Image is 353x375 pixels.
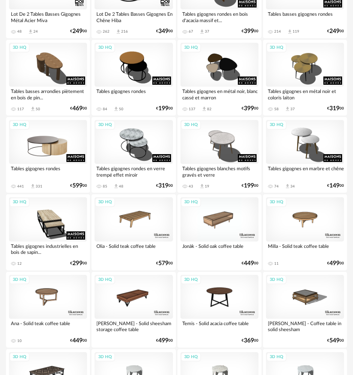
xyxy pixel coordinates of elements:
div: € 00 [327,106,344,111]
div: 48 [17,29,22,34]
div: € 00 [156,106,173,111]
a: 3D HQ Ana - Solid teak coffee table 10 €44900 [6,272,90,348]
div: 3D HQ [266,43,287,52]
div: 3D HQ [181,352,201,362]
span: 499 [158,338,168,343]
a: 3D HQ Tables gigognes rondes 84 Download icon 50 €19900 [92,40,176,115]
div: 48 [119,184,123,189]
div: 19 [205,184,209,189]
div: € 00 [70,183,87,188]
span: 319 [158,183,168,188]
div: 117 [17,107,24,111]
div: 3D HQ [9,275,30,285]
div: [PERSON_NAME] - Coffee table in solid sheesham [266,319,344,334]
div: € 00 [156,29,173,34]
div: Tables basses gigognes rondes [266,9,344,24]
div: € 00 [327,183,344,188]
a: 3D HQ [PERSON_NAME] - Solid sheesham storage coffee table €49900 [92,272,176,348]
div: € 00 [327,29,344,34]
span: 449 [244,261,254,266]
span: Download icon [116,29,121,34]
div: € 00 [70,261,87,266]
div: 82 [207,107,212,111]
a: 3D HQ Milla - Solid teak coffee table 11 €49900 [263,194,347,270]
div: Tables gigognes en métal noir, blanc cassé et marron [180,87,258,102]
div: 137 [189,107,195,111]
a: 3D HQ Olia - Solid teak coffee table €57900 [92,194,176,270]
div: 37 [290,107,295,111]
div: 3D HQ [266,275,287,285]
div: 3D HQ [9,120,30,130]
div: € 00 [156,183,173,188]
span: Download icon [199,29,205,34]
div: 3D HQ [181,43,201,52]
div: 3D HQ [95,352,115,362]
div: € 00 [70,106,87,111]
a: 3D HQ Tables gigognes industrielles en bois de sapin... 12 €29900 [6,194,90,270]
span: Download icon [201,106,207,112]
span: 199 [244,183,254,188]
div: 67 [189,29,193,34]
span: 299 [72,261,83,266]
div: Tables basses arrondies piètement en bois de pin... [9,87,87,102]
span: 549 [329,338,339,343]
span: Download icon [285,106,290,112]
span: 579 [158,261,168,266]
div: € 00 [242,29,258,34]
div: 11 [274,261,279,266]
div: 58 [274,107,279,111]
span: 149 [329,183,339,188]
div: Olia - Solid teak coffee table [95,241,173,256]
div: € 00 [327,261,344,266]
span: 469 [72,106,83,111]
div: Jonàk - Solid oak coffee table [180,241,258,256]
div: Lot De 2 Tables Basses Gigognes Métal Acier Miva [9,9,87,24]
div: 3D HQ [266,352,287,362]
a: 3D HQ Jonàk - Solid oak coffee table €44900 [177,194,261,270]
div: 34 [290,184,295,189]
div: 3D HQ [181,120,201,130]
span: 399 [244,29,254,34]
div: 3D HQ [95,120,115,130]
div: [PERSON_NAME] - Solid sheesham storage coffee table [95,319,173,334]
div: Lot De 2 Tables Basses Gigognes En Chêne Hiba [95,9,173,24]
span: Download icon [113,106,119,112]
span: 449 [72,338,83,343]
span: Download icon [30,106,36,112]
a: 3D HQ Tables gigognes rondes 441 Download icon 331 €59900 [6,117,90,193]
div: 85 [103,184,107,189]
div: 3D HQ [181,198,201,207]
div: Tables gigognes rondes en bois d'acacia massif et... [180,9,258,24]
span: Download icon [113,183,119,189]
div: Tables gigognes rondes [9,164,87,179]
span: Download icon [285,183,290,189]
div: Tables gigognes rondes en verre trempé effet miroir [95,164,173,179]
div: 3D HQ [95,275,115,285]
div: € 00 [242,183,258,188]
a: 3D HQ Temis - Solid acacia coffee table €36900 [177,272,261,348]
span: Download icon [28,29,33,34]
span: Download icon [287,29,293,34]
div: 3D HQ [95,198,115,207]
span: 249 [329,29,339,34]
div: 216 [121,29,128,34]
span: 369 [244,338,254,343]
a: 3D HQ Tables gigognes en métal noir, blanc cassé et marron 137 Download icon 82 €39900 [177,40,261,115]
span: 599 [72,183,83,188]
div: 3D HQ [9,352,30,362]
div: Tables gigognes industrielles en bois de sapin... [9,241,87,256]
div: Tables gigognes en marbre et chêne [266,164,344,179]
a: 3D HQ Tables gigognes en marbre et chêne 74 Download icon 34 €14900 [263,117,347,193]
div: 262 [103,29,110,34]
div: € 00 [70,29,87,34]
div: Milla - Solid teak coffee table [266,241,344,256]
div: Tables gigognes rondes [95,87,173,102]
div: 50 [36,107,40,111]
div: € 00 [242,338,258,343]
div: 214 [274,29,281,34]
div: 3D HQ [9,43,30,52]
div: € 00 [242,106,258,111]
span: Download icon [30,183,36,189]
div: 50 [119,107,123,111]
div: € 00 [327,338,344,343]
